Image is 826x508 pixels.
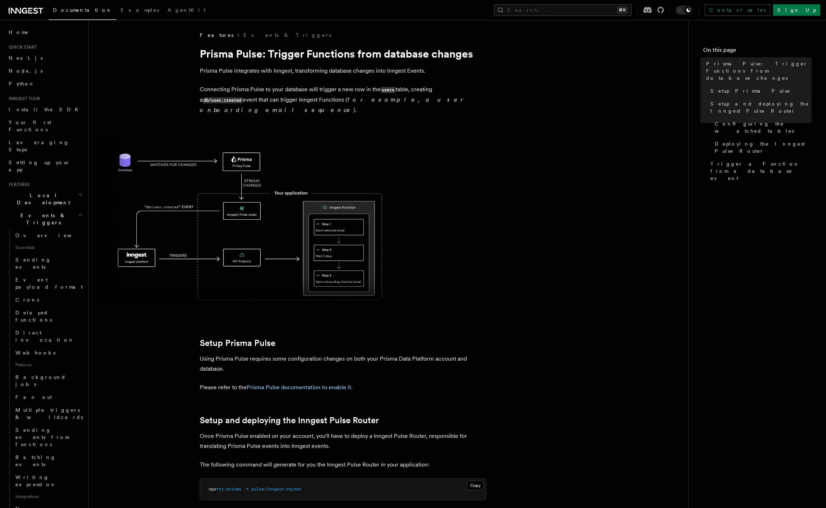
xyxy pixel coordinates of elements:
a: Prisma Pulse: Trigger Functions from database changes [703,57,812,84]
p: Please refer to the . [200,382,486,392]
span: Essentials [13,242,84,253]
p: Once Prisma Pulse enabled on your account, you'll have to deploy a Inngest Pulse Router, responsi... [200,431,486,451]
button: Local Development [6,189,84,209]
a: Delayed functions [13,306,84,326]
span: Prisma Pulse: Trigger Functions from database changes [706,60,812,82]
span: Trigger a Function from a database event [710,160,812,182]
a: Setup Prisma Pulse [707,84,812,97]
span: Integrations [13,491,84,502]
span: Deploying the Inngest Pulse Router [715,140,812,155]
p: The following command will generate for you the Inngest Pulse Router in your application: [200,460,486,470]
span: Overview [15,233,89,238]
img: Prisma Pulse watches your database for changes and streams them to your Inngest Pulse Router. The... [100,134,387,305]
a: Crons [13,293,84,306]
a: Install the SDK [6,103,84,116]
a: Home [6,26,84,39]
span: Webhooks [15,350,55,356]
a: AgentKit [163,2,210,19]
span: Writing expression [15,474,56,487]
a: Sending events [13,253,84,273]
button: Search...⌘K [494,4,632,16]
a: Setup Prisma Pulse [200,338,275,348]
a: Sign Up [773,4,820,16]
span: Node.js [9,68,43,74]
a: Fan out [13,391,84,404]
span: Configuring the watched tables [715,120,812,135]
span: Setup and deploying the Inngest Pulse Router [710,100,812,114]
span: Direct invocation [15,330,74,343]
a: Prisma Pulse documentation to enable it [247,384,351,391]
a: Setting up your app [6,156,84,176]
p: Using Prisma Pulse requires some configuration changes on both your Prisma Data Platform account ... [200,354,486,374]
span: Features [6,182,30,187]
a: Contact sales [705,4,770,16]
h4: On this page [703,46,812,57]
span: Leveraging Steps [9,140,69,152]
span: Documentation [53,7,112,13]
a: Node.js [6,64,84,77]
p: Connecting Prisma Pulse to your database will trigger a new row in the table, creating a event th... [200,84,486,115]
span: pulse/inngest-router [251,487,301,492]
a: Direct invocation [13,326,84,346]
a: Deploying the Inngest Pulse Router [712,137,812,157]
a: Trigger a Function from a database event [707,157,812,185]
a: Documentation [49,2,116,20]
span: Home [9,29,29,36]
span: Events & Triggers [6,212,78,226]
span: Fan out [15,394,52,400]
h1: Prisma Pulse: Trigger Functions from database changes [200,47,486,60]
code: users [381,87,396,93]
a: Multiple triggers & wildcards [13,404,84,424]
span: Batching events [15,454,56,467]
a: Examples [116,2,163,19]
span: Sending events [15,257,51,270]
a: Events & Triggers [243,31,331,39]
span: Quick start [6,44,37,50]
span: Setup Prisma Pulse [710,87,791,94]
button: Toggle dark mode [676,6,693,14]
a: Webhooks [13,346,84,359]
span: Background jobs [15,374,66,387]
a: Setup and deploying the Inngest Pulse Router [707,97,812,117]
span: Patterns [13,359,84,371]
span: Python [9,81,35,87]
a: Event payload format [13,273,84,293]
span: Crons [15,297,39,303]
span: Inngest tour [6,96,40,102]
a: Overview [13,229,84,242]
span: npx [209,487,216,492]
span: Setting up your app [9,160,70,172]
span: Next.js [9,55,43,61]
code: db/user.created [203,97,243,103]
span: Event payload format [15,277,83,290]
button: Events & Triggers [6,209,84,229]
a: Batching events [13,451,84,471]
a: Next.js [6,52,84,64]
span: Features [200,31,233,39]
a: Setup and deploying the Inngest Pulse Router [200,415,379,425]
span: Install the SDK [9,107,83,112]
span: -t [244,487,249,492]
a: Your first Functions [6,116,84,136]
span: Multiple triggers & wildcards [15,407,83,420]
span: Your first Functions [9,119,51,132]
a: Background jobs [13,371,84,391]
button: Copy [467,481,484,490]
span: Sending events from functions [15,427,69,447]
span: Examples [121,7,159,13]
a: Leveraging Steps [6,136,84,156]
span: try-prisma [216,487,241,492]
a: Configuring the watched tables [712,117,812,137]
span: Delayed functions [15,310,52,323]
a: Sending events from functions [13,424,84,451]
a: Python [6,77,84,90]
kbd: ⌘K [617,6,627,14]
span: AgentKit [168,7,206,13]
span: Local Development [6,192,78,206]
p: Prisma Pulse integrates with Inngest, transforming database changes into Inngest Events. [200,66,486,76]
a: Writing expression [13,471,84,491]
